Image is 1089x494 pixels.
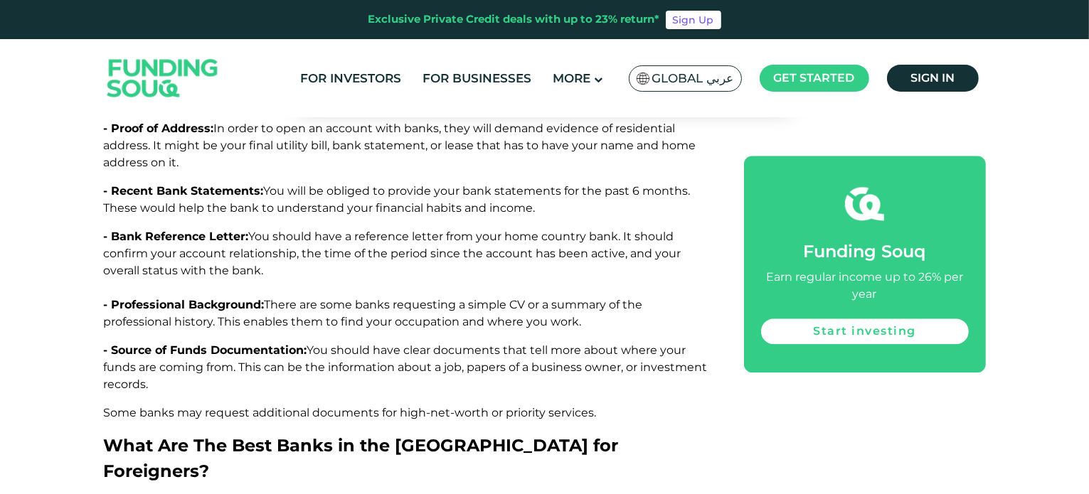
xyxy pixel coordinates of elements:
span: What Are The Best Banks in the [GEOGRAPHIC_DATA] for Foreigners? [104,435,619,481]
span: - Recent Bank Statements: [104,184,264,198]
span: Get started [774,71,855,85]
span: Funding Souq [804,242,926,262]
img: fsicon [845,185,884,224]
a: Sign in [887,65,979,92]
img: Logo [93,43,233,114]
a: For Businesses [419,67,535,90]
span: Some banks may request additional documents for high-net-worth or priority services. [104,406,597,419]
img: SA Flag [637,73,649,85]
span: - Professional Background: [104,298,265,311]
span: - Bank Reference Letter: [104,230,249,243]
a: For Investors [297,67,405,90]
a: Start investing [761,319,969,345]
span: - Proof of Address: [104,122,214,135]
span: You will be obliged to provide your bank statements for the past 6 months. These would help the b... [104,184,691,215]
span: There are some banks requesting a simple CV or a summary of the professional history. This enable... [104,298,643,328]
span: Global عربي [652,70,734,87]
span: You should have a reference letter from your home country bank. It should confirm your account re... [104,230,681,277]
span: In order to open an account with banks, they will demand evidence of residential address. It migh... [104,122,696,169]
span: More [553,71,590,85]
span: You should have clear documents that tell more about where your funds are coming from. This can b... [104,343,708,391]
span: Sign in [910,71,955,85]
div: Exclusive Private Credit deals with up to 23% return* [368,11,660,28]
a: Sign Up [666,11,721,29]
span: - Source of Funds Documentation: [104,343,307,357]
div: Earn regular income up to 26% per year [761,269,969,304]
